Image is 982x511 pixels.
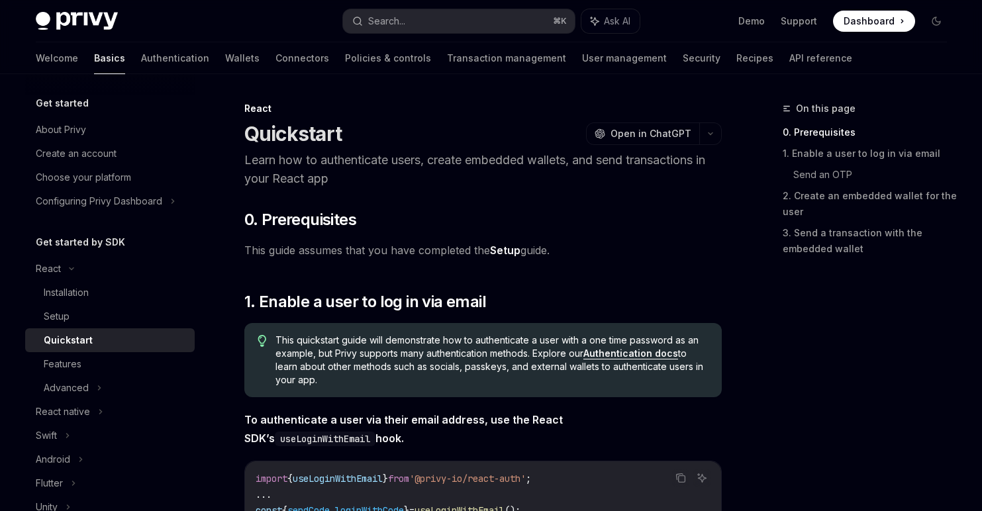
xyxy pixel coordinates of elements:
[225,42,260,74] a: Wallets
[25,142,195,165] a: Create an account
[783,185,957,222] a: 2. Create an embedded wallet for the user
[844,15,895,28] span: Dashboard
[244,151,722,188] p: Learn how to authenticate users, create embedded wallets, and send transactions in your React app
[526,473,531,485] span: ;
[244,102,722,115] div: React
[36,122,86,138] div: About Privy
[36,193,162,209] div: Configuring Privy Dashboard
[256,488,271,500] span: ...
[244,413,563,445] strong: To authenticate a user via their email address, use the React SDK’s hook.
[789,42,852,74] a: API reference
[783,222,957,259] a: 3. Send a transaction with the embedded wallet
[345,42,431,74] a: Policies & controls
[383,473,388,485] span: }
[25,328,195,352] a: Quickstart
[36,95,89,111] h5: Get started
[44,380,89,396] div: Advanced
[490,244,520,257] a: Setup
[36,404,90,420] div: React native
[604,15,630,28] span: Ask AI
[36,12,118,30] img: dark logo
[44,332,93,348] div: Quickstart
[244,291,486,312] span: 1. Enable a user to log in via email
[25,118,195,142] a: About Privy
[258,335,267,347] svg: Tip
[611,127,691,140] span: Open in ChatGPT
[343,9,575,33] button: Search...⌘K
[36,169,131,185] div: Choose your platform
[94,42,125,74] a: Basics
[783,143,957,164] a: 1. Enable a user to log in via email
[793,164,957,185] a: Send an OTP
[293,473,383,485] span: useLoginWithEmail
[275,432,375,446] code: useLoginWithEmail
[368,13,405,29] div: Search...
[141,42,209,74] a: Authentication
[581,9,640,33] button: Ask AI
[736,42,773,74] a: Recipes
[244,122,342,146] h1: Quickstart
[44,285,89,301] div: Installation
[25,352,195,376] a: Features
[672,469,689,487] button: Copy the contents from the code block
[287,473,293,485] span: {
[783,122,957,143] a: 0. Prerequisites
[833,11,915,32] a: Dashboard
[388,473,409,485] span: from
[796,101,856,116] span: On this page
[25,304,195,328] a: Setup
[36,42,78,74] a: Welcome
[275,334,708,387] span: This quickstart guide will demonstrate how to authenticate a user with a one time password as an ...
[693,469,711,487] button: Ask AI
[583,348,678,359] a: Authentication docs
[36,475,63,491] div: Flutter
[244,209,356,230] span: 0. Prerequisites
[926,11,947,32] button: Toggle dark mode
[25,281,195,304] a: Installation
[582,42,667,74] a: User management
[36,451,70,467] div: Android
[553,16,567,26] span: ⌘ K
[409,473,526,485] span: '@privy-io/react-auth'
[586,122,699,145] button: Open in ChatGPT
[36,234,125,250] h5: Get started by SDK
[36,428,57,443] div: Swift
[44,356,81,372] div: Features
[244,241,722,259] span: This guide assumes that you have completed the guide.
[447,42,566,74] a: Transaction management
[275,42,329,74] a: Connectors
[36,261,61,277] div: React
[738,15,765,28] a: Demo
[781,15,817,28] a: Support
[25,165,195,189] a: Choose your platform
[36,146,117,162] div: Create an account
[683,42,720,74] a: Security
[44,308,70,324] div: Setup
[256,473,287,485] span: import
